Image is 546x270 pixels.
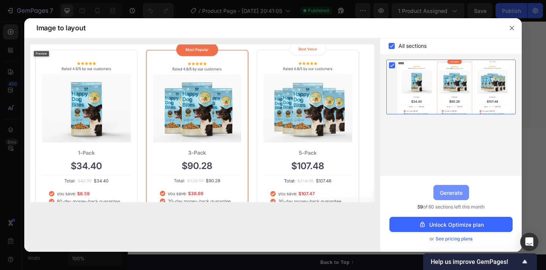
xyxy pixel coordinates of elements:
span: Suitable for mums, WFH pros, seniors, and beginners [189,9,293,27]
div: Back to Top ↑ [209,258,246,266]
span: 59 [417,204,423,210]
strong: Accessibility [56,16,91,22]
div: Generate [440,189,463,197]
div: or [389,235,513,243]
span: Help us improve GemPages! [431,258,520,265]
span: of 60 sections left this month [417,203,485,211]
a: Start using Midday Motion Pilates Board now! [140,50,315,68]
span: See pricing plans [436,235,472,243]
span: What is the Midday Motion Pilates Board? [54,197,182,203]
button: Generate [433,185,469,200]
span: Image to layout [36,24,85,33]
span: Who is this board suitable for? [54,232,149,239]
p: Start using Midday Motion Pilates Board now! [157,55,298,64]
div: Unlock Optimize plan [419,221,484,229]
button: Unlock Optimize plan [389,217,513,232]
div: Open Intercom Messenger [520,233,538,251]
p: Frequently Asked Questions [44,147,411,166]
p: *100% satisfaction. No fuss, 30-day money-back guarantee [141,75,314,84]
button: Show survey - Help us improve GemPages! [431,257,529,266]
span: All sections [399,41,427,51]
span: Appeals mostly to pilates enthusiasts with studio access [298,9,410,27]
